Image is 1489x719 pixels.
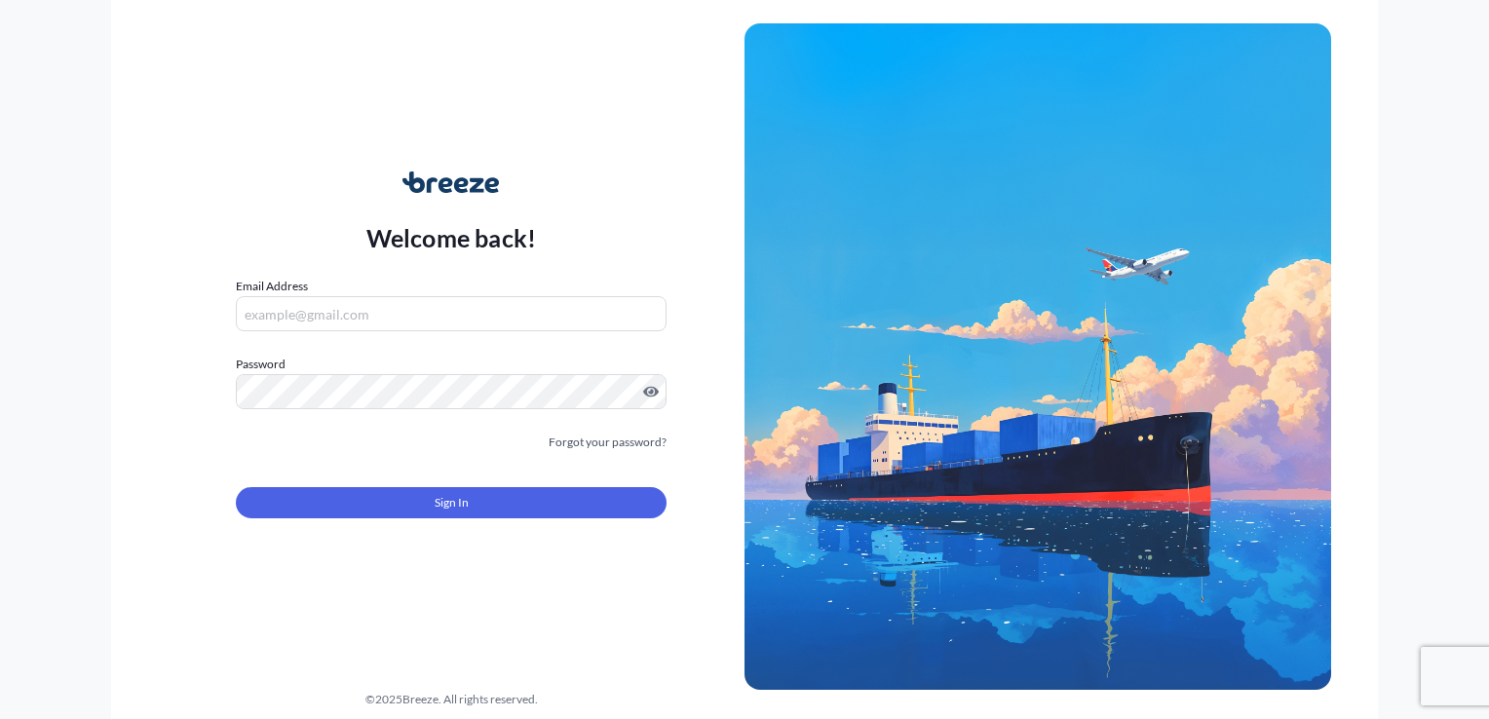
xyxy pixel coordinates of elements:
button: Show password [643,384,659,399]
input: example@gmail.com [236,296,667,331]
a: Forgot your password? [549,433,667,452]
span: Sign In [435,493,469,512]
p: Welcome back! [366,222,537,253]
label: Email Address [236,277,308,296]
img: Ship illustration [744,23,1331,690]
label: Password [236,355,667,374]
button: Sign In [236,487,667,518]
div: © 2025 Breeze. All rights reserved. [158,690,744,709]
